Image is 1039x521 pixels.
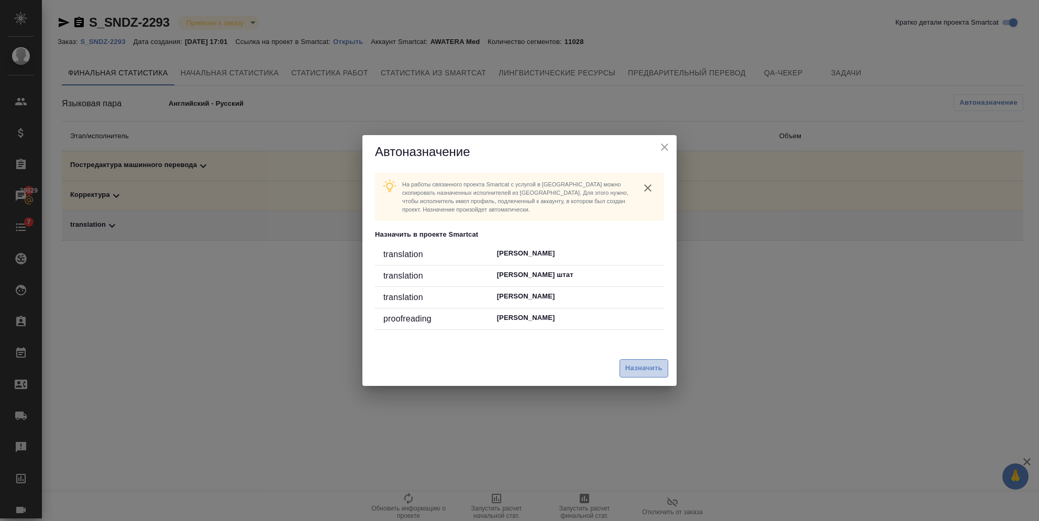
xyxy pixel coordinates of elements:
p: [PERSON_NAME] [497,313,656,323]
p: Назначить в проекте Smartcat [375,229,664,240]
p: [PERSON_NAME] [497,248,656,259]
span: Назначить [625,362,662,374]
div: translation [383,291,497,304]
button: close [657,139,672,155]
div: proofreading [383,313,497,325]
p: [PERSON_NAME] [497,291,656,302]
p: На работы связанного проекта Smartcat c услугой в [GEOGRAPHIC_DATA] можно скопировать назначенных... [402,180,632,214]
p: [PERSON_NAME] штат [497,270,656,280]
button: Назначить [620,359,668,378]
div: translation [383,270,497,282]
div: translation [383,248,497,261]
button: close [640,180,656,196]
h5: Автоназначение [375,143,664,160]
